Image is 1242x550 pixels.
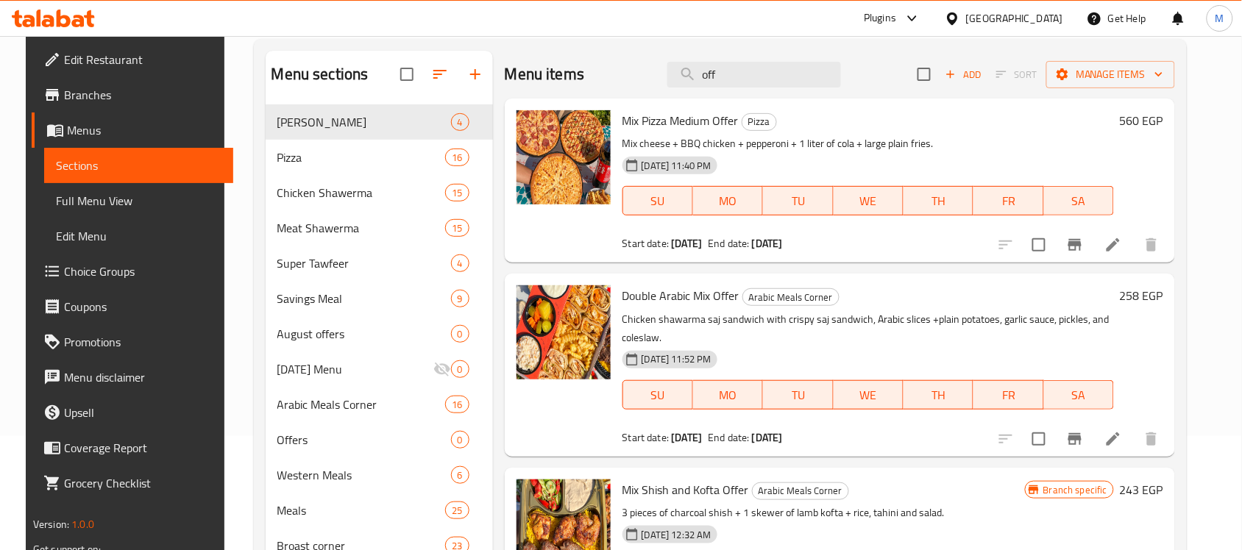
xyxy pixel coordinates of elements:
div: items [445,184,469,201]
span: Sort sections [422,57,458,92]
span: Upsell [64,404,221,421]
span: Pizza [742,113,776,130]
b: [DATE] [752,428,783,447]
span: 16 [446,151,468,165]
div: Arabic Meals Corner16 [266,387,493,422]
div: Maria [277,113,451,131]
div: items [451,254,469,272]
div: items [445,149,469,166]
a: Edit menu item [1104,430,1122,448]
a: Edit Menu [44,218,233,254]
span: 4 [452,257,469,271]
span: Sections [56,157,221,174]
div: Savings Meal9 [266,281,493,316]
span: Start date: [622,428,670,447]
div: Plugins [864,10,896,27]
p: Chicken shawarma saj sandwich with crispy saj sandwich, Arabic slices +plain potatoes, garlic sau... [622,310,1114,347]
span: Arabic Meals Corner [753,482,848,499]
div: Super Tawfeer4 [266,246,493,281]
a: Sections [44,148,233,183]
div: Chicken Shawerma [277,184,446,201]
div: [DATE] Menu0 [266,351,493,387]
p: 3 pieces of charcoal shish + 1 skewer of lamb kofta + rice, tahini and salad. [622,504,1025,522]
span: TH [909,190,968,212]
span: Branch specific [1037,483,1113,497]
div: Pizza [742,113,777,131]
a: Coverage Report [32,430,233,465]
a: Promotions [32,324,233,360]
span: Western Meals [277,466,451,484]
button: delete [1134,421,1169,457]
b: [DATE] [752,234,783,253]
span: Meals [277,501,446,519]
span: SU [629,385,687,406]
h2: Menu sections [272,63,369,85]
button: Add [940,63,987,86]
b: [DATE] [672,234,703,253]
span: Coverage Report [64,439,221,457]
div: Ramadan Menu [277,360,433,378]
span: Savings Meal [277,290,451,307]
span: [DATE] 12:32 AM [636,528,717,542]
span: 1.0.0 [71,515,94,534]
span: 9 [452,292,469,306]
span: End date: [708,428,749,447]
button: WE [834,380,904,410]
span: 0 [452,433,469,447]
span: Menu disclaimer [64,368,221,386]
span: FR [979,385,1037,406]
div: items [451,466,469,484]
span: End date: [708,234,749,253]
h6: 258 EGP [1120,285,1163,306]
div: items [451,360,469,378]
span: Branches [64,86,221,104]
div: items [451,113,469,131]
a: Edit Restaurant [32,42,233,77]
span: Full Menu View [56,192,221,210]
a: Branches [32,77,233,113]
button: TH [904,186,973,215]
span: Select section first [987,63,1046,86]
b: [DATE] [672,428,703,447]
div: Meals25 [266,493,493,528]
span: Mix Pizza Medium Offer [622,110,739,132]
span: SU [629,190,687,212]
button: TH [904,380,973,410]
button: Branch-specific-item [1057,421,1093,457]
span: WE [840,190,898,212]
button: WE [834,186,904,215]
div: items [451,431,469,449]
h6: 560 EGP [1120,110,1163,131]
span: [DATE] Menu [277,360,433,378]
svg: Inactive section [433,360,451,378]
span: Pizza [277,149,446,166]
button: TU [763,186,833,215]
span: Select to update [1023,229,1054,260]
span: Super Tawfeer [277,254,451,272]
span: Select all sections [391,59,422,90]
span: Meat Shawerma [277,219,446,237]
h2: Menu items [505,63,585,85]
span: 15 [446,186,468,200]
a: Grocery Checklist [32,465,233,501]
span: Choice Groups [64,262,221,280]
span: 4 [452,115,469,129]
h6: 243 EGP [1120,479,1163,500]
span: [DATE] 11:40 PM [636,159,717,173]
span: TU [769,385,827,406]
button: delete [1134,227,1169,262]
button: SU [622,186,693,215]
a: Choice Groups [32,254,233,289]
span: WE [840,385,898,406]
a: Menu disclaimer [32,360,233,395]
button: MO [693,380,763,410]
span: Select to update [1023,424,1054,454]
span: Version: [33,515,69,534]
span: 15 [446,221,468,235]
span: 16 [446,398,468,412]
div: Chicken Shawerma15 [266,175,493,210]
span: 0 [452,362,469,376]
span: Add [943,66,983,83]
span: Arabic Meals Corner [743,289,839,306]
